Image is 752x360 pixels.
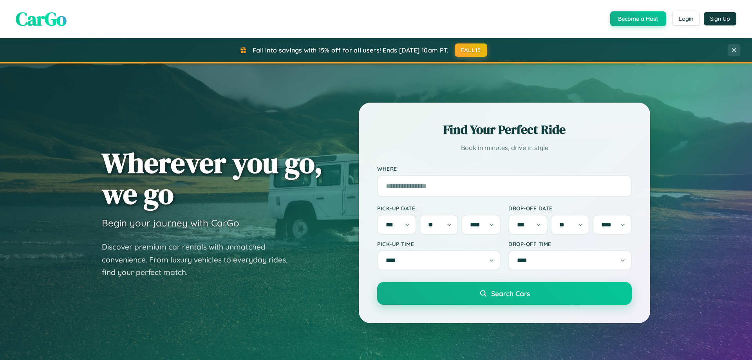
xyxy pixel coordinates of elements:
label: Pick-up Date [377,205,501,212]
button: Sign Up [704,12,736,25]
h2: Find Your Perfect Ride [377,121,632,138]
span: Search Cars [491,289,530,298]
span: CarGo [16,6,67,32]
p: Book in minutes, drive in style [377,142,632,154]
label: Drop-off Time [508,241,632,247]
button: Search Cars [377,282,632,305]
span: Fall into savings with 15% off for all users! Ends [DATE] 10am PT. [253,46,449,54]
label: Where [377,165,632,172]
label: Pick-up Time [377,241,501,247]
button: Login [672,12,700,26]
p: Discover premium car rentals with unmatched convenience. From luxury vehicles to everyday rides, ... [102,241,298,279]
button: FALL15 [455,43,488,57]
button: Become a Host [610,11,666,26]
h3: Begin your journey with CarGo [102,217,239,229]
h1: Wherever you go, we go [102,147,323,209]
label: Drop-off Date [508,205,632,212]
